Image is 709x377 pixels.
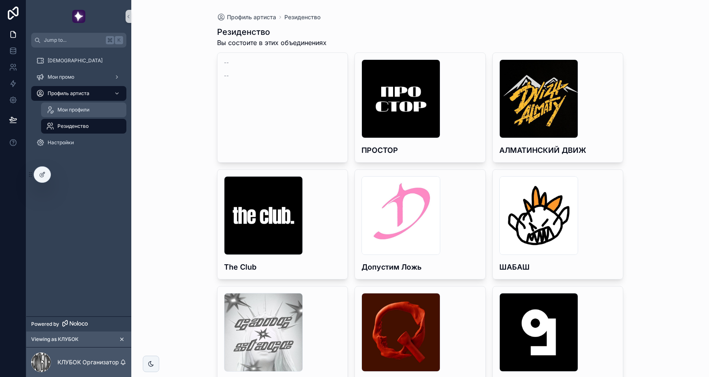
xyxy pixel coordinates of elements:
[31,135,126,150] a: Настройки
[217,38,327,48] span: Вы состоите в этих объединениях
[57,123,89,129] span: Резиденство
[57,358,119,366] p: КЛУБОК Организатор
[31,33,126,48] button: Jump to...K
[217,13,276,21] a: Профиль артиста
[72,10,85,23] img: App logo
[57,107,89,113] span: Мои профили
[492,52,624,163] a: АЛМАТИНСКИЙ ДВИЖ
[354,169,486,279] a: Допустим Ложь
[26,316,131,332] a: Powered by
[31,70,126,84] a: Мои промо
[48,74,74,80] span: Мои промо
[44,37,103,43] span: Jump to...
[217,169,348,279] a: The Club
[224,59,229,66] span: --
[31,336,78,343] span: Viewing as КЛУБОК
[492,169,624,279] a: ШАБАШ
[31,53,126,68] a: [DEMOGRAPHIC_DATA]
[361,261,479,273] h4: Допустим Ложь
[48,139,74,146] span: Настройки
[48,57,103,64] span: [DEMOGRAPHIC_DATA]
[227,13,276,21] span: Профиль артиста
[31,321,59,327] span: Powered by
[26,48,131,161] div: scrollable content
[354,52,486,163] a: ПРОСТОР
[499,261,617,273] h4: ШАБАШ
[224,261,341,273] h4: The Club
[48,90,89,97] span: Профиль артиста
[284,13,320,21] a: Резиденство
[217,52,348,163] a: ----
[217,26,327,38] h1: Резиденство
[31,86,126,101] a: Профиль артиста
[41,102,126,117] a: Мои профили
[499,145,617,156] h4: АЛМАТИНСКИЙ ДВИЖ
[361,145,479,156] h4: ПРОСТОР
[116,37,122,43] span: K
[224,73,229,79] span: --
[41,119,126,134] a: Резиденство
